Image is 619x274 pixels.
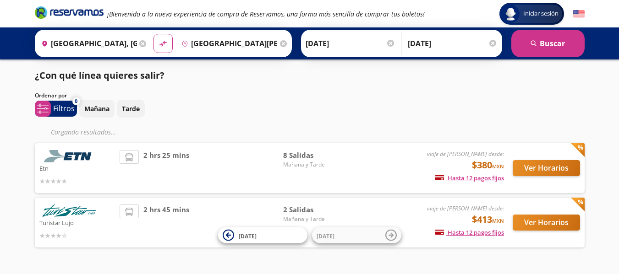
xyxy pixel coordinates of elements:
a: Brand Logo [35,5,104,22]
button: Ver Horarios [513,215,580,231]
button: [DATE] [218,227,307,243]
input: Opcional [408,32,498,55]
input: Elegir Fecha [306,32,395,55]
i: Brand Logo [35,5,104,19]
em: viaje de [PERSON_NAME] desde: [427,204,504,212]
button: Buscar [511,30,585,57]
span: 2 hrs 45 mins [143,204,189,241]
span: $413 [472,213,504,226]
span: [DATE] [317,232,334,240]
span: Mañana y Tarde [283,161,347,169]
img: Etn [39,150,99,162]
small: MXN [492,217,504,224]
button: 0Filtros [35,101,77,117]
p: Tarde [122,104,140,113]
p: ¿Con qué línea quieres salir? [35,69,164,82]
span: Iniciar sesión [520,9,562,18]
em: Cargando resultados ... [51,128,116,136]
p: Ordenar por [35,91,67,100]
em: viaje de [PERSON_NAME] desde: [427,150,504,158]
span: Mañana y Tarde [283,215,347,223]
p: Turistar Lujo [39,217,115,228]
input: Buscar Destino [178,32,278,55]
p: Filtros [53,103,75,114]
button: Mañana [79,100,115,118]
p: Mañana [84,104,110,113]
input: Buscar Origen [38,32,137,55]
span: Hasta 12 pagos fijos [435,174,504,182]
span: 8 Salidas [283,150,347,161]
img: Turistar Lujo [39,204,99,217]
span: $380 [472,158,504,172]
span: [DATE] [239,232,257,240]
span: 2 hrs 25 mins [143,150,189,186]
button: English [573,8,585,20]
button: Ver Horarios [513,160,580,176]
span: 0 [75,97,77,105]
em: ¡Bienvenido a la nueva experiencia de compra de Reservamos, una forma más sencilla de comprar tus... [107,10,425,18]
span: 2 Salidas [283,204,347,215]
button: [DATE] [312,227,401,243]
span: Hasta 12 pagos fijos [435,228,504,236]
button: Tarde [117,100,145,118]
p: Etn [39,162,115,173]
small: MXN [492,163,504,170]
